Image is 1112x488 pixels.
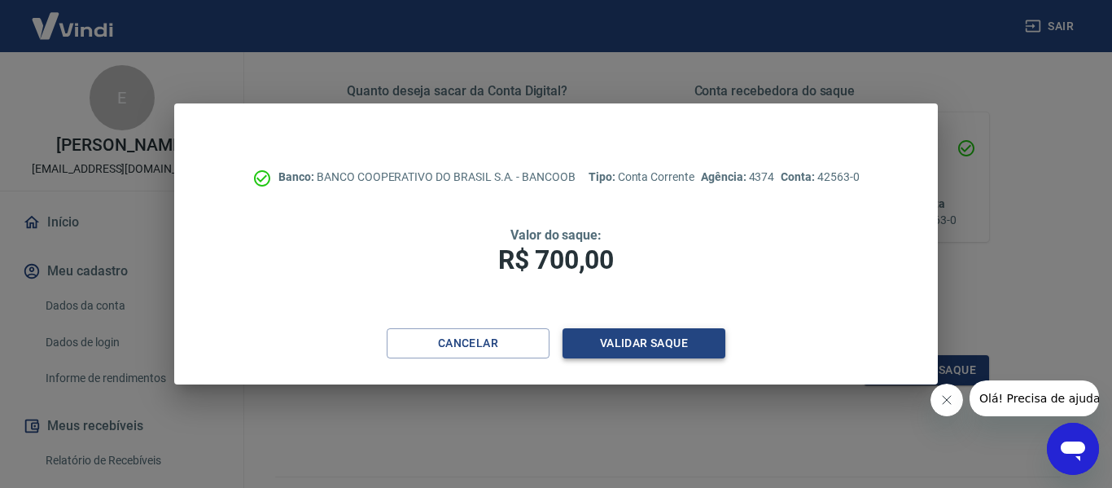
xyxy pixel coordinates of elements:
p: 4374 [701,169,774,186]
p: Conta Corrente [589,169,694,186]
span: Tipo: [589,170,618,183]
span: Olá! Precisa de ajuda? [10,11,137,24]
p: 42563-0 [781,169,859,186]
span: Banco: [278,170,317,183]
iframe: Botão para abrir a janela de mensagens [1047,423,1099,475]
span: Valor do saque: [510,227,602,243]
iframe: Fechar mensagem [930,384,963,416]
iframe: Mensagem da empresa [970,380,1099,416]
button: Validar saque [563,328,725,358]
span: Agência: [701,170,749,183]
p: BANCO COOPERATIVO DO BRASIL S.A. - BANCOOB [278,169,576,186]
button: Cancelar [387,328,549,358]
span: Conta: [781,170,817,183]
span: R$ 700,00 [498,244,614,275]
